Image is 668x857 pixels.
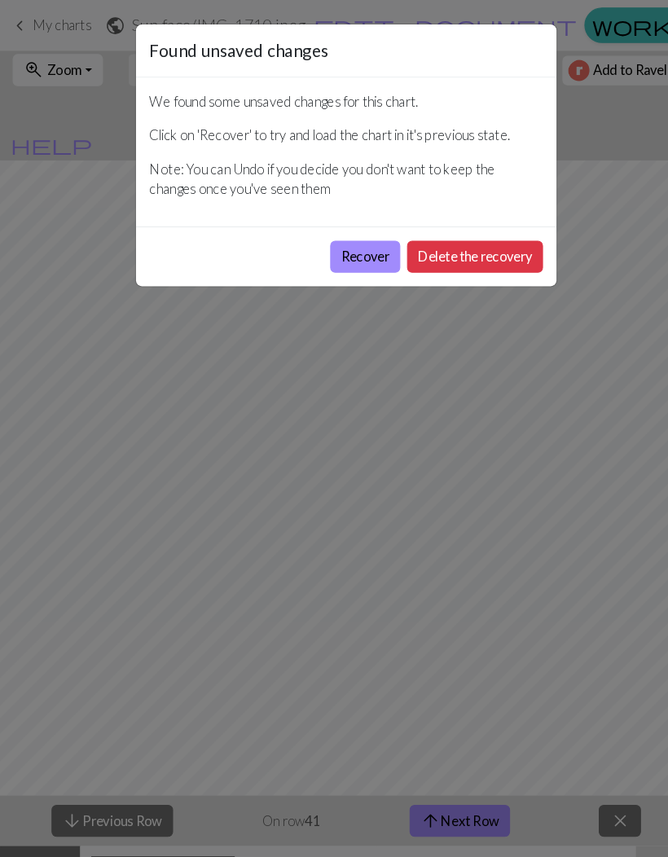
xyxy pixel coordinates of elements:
[144,37,317,61] h5: Found unsaved changes
[144,121,524,140] p: Click on 'Recover' to try and load the chart in it's previous state.
[319,232,386,263] button: Recover
[144,88,524,108] p: We found some unsaved changes for this chart.
[144,153,524,192] p: Note: You can Undo if you decide you don't want to keep the changes once you've seen them
[393,232,524,263] button: Delete the recovery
